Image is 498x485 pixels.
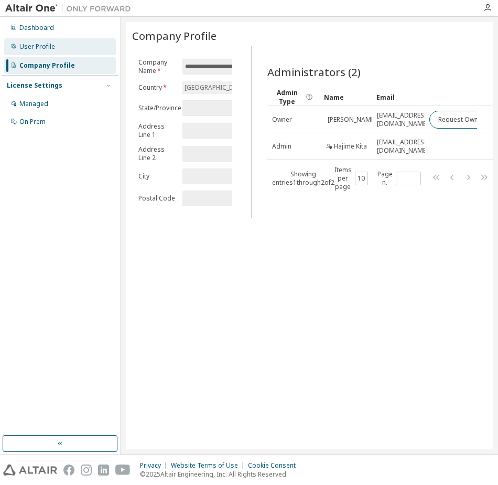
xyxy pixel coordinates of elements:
div: Privacy [140,461,171,470]
div: User Profile [19,43,55,51]
span: Hajime Kita [334,142,367,151]
label: Postal Code [138,194,176,203]
img: facebook.svg [63,465,74,476]
label: City [138,172,176,181]
span: Showing entries 1 through 2 of 2 [272,170,334,187]
img: linkedin.svg [98,465,109,476]
img: altair_logo.svg [3,465,57,476]
label: Company Name [138,58,176,75]
span: Company Profile [132,28,216,43]
p: © 2025 Altair Engineering, Inc. All Rights Reserved. [140,470,302,479]
span: Admin Type [272,88,303,106]
span: Items per page [334,166,368,191]
div: Dashboard [19,24,54,32]
div: Website Terms of Use [171,461,248,470]
img: youtube.svg [115,465,131,476]
label: Address Line 1 [138,122,176,139]
span: [EMAIL_ADDRESS][DOMAIN_NAME] [377,111,430,128]
span: Owner [272,115,292,124]
label: State/Province [138,104,176,112]
div: License Settings [7,81,62,90]
div: Email [376,89,420,106]
label: Address Line 2 [138,145,176,162]
div: Name [324,89,368,106]
button: 10 [358,174,365,183]
span: Admin [272,142,291,151]
span: [PERSON_NAME] [328,115,376,124]
div: [GEOGRAPHIC_DATA] [182,81,251,94]
div: On Prem [19,118,46,126]
span: Page n. [377,170,421,187]
div: Cookie Consent [248,461,302,470]
div: Managed [19,100,48,108]
span: [EMAIL_ADDRESS][DOMAIN_NAME] [377,138,430,155]
span: Administrators (2) [267,65,361,79]
div: Company Profile [19,61,75,70]
img: Altair One [5,3,136,14]
img: instagram.svg [81,465,92,476]
label: Country [138,83,176,92]
div: [GEOGRAPHIC_DATA] [183,82,249,93]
